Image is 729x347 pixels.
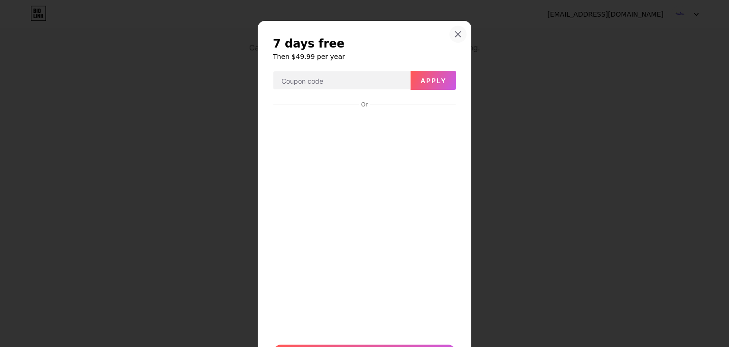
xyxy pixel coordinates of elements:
input: Coupon code [273,71,410,90]
button: Apply [411,71,456,90]
span: 7 days free [273,36,345,51]
span: Apply [421,77,447,85]
iframe: Secure payment input frame [271,109,458,335]
div: Or [359,101,370,108]
h6: Then $49.99 per year [273,52,456,61]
